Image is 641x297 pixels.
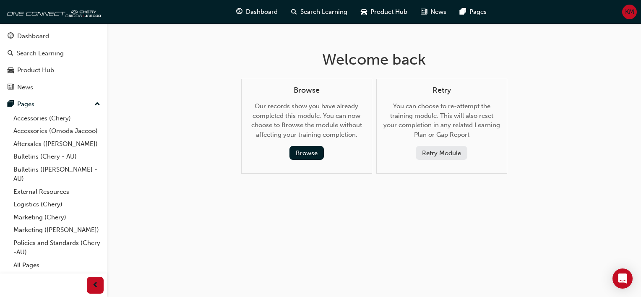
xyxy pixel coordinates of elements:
span: News [430,7,446,17]
img: oneconnect [4,3,101,20]
span: pages-icon [8,101,14,108]
span: Dashboard [246,7,278,17]
a: Dashboard [3,29,104,44]
a: Bulletins ([PERSON_NAME] - AU) [10,163,104,185]
a: Policies and Standards (Chery -AU) [10,237,104,259]
div: You can choose to re-attempt the training module. This will also reset your completion in any rel... [383,86,500,160]
span: car-icon [8,67,14,74]
span: Search Learning [300,7,347,17]
span: up-icon [94,99,100,110]
a: All Pages [10,259,104,272]
span: Product Hub [370,7,407,17]
button: Retry Module [416,146,467,160]
h1: Welcome back [241,50,507,69]
a: Search Learning [3,46,104,61]
span: pages-icon [460,7,466,17]
span: news-icon [8,84,14,91]
span: guage-icon [8,33,14,40]
button: KM [622,5,637,19]
button: DashboardSearch LearningProduct HubNews [3,27,104,96]
a: Product Hub [3,63,104,78]
h4: Browse [248,86,365,95]
div: Product Hub [17,65,54,75]
a: pages-iconPages [453,3,493,21]
div: Our records show you have already completed this module. You can now choose to Browse the module ... [248,86,365,160]
span: car-icon [361,7,367,17]
button: Browse [289,146,324,160]
div: Open Intercom Messenger [612,268,633,289]
a: News [3,80,104,95]
a: search-iconSearch Learning [284,3,354,21]
a: news-iconNews [414,3,453,21]
span: search-icon [8,50,13,57]
a: Marketing ([PERSON_NAME]) [10,224,104,237]
span: KM [625,7,634,17]
a: Accessories (Omoda Jaecoo) [10,125,104,138]
a: guage-iconDashboard [229,3,284,21]
div: News [17,83,33,92]
a: Accessories (Chery) [10,112,104,125]
div: Pages [17,99,34,109]
a: Bulletins (Chery - AU) [10,150,104,163]
div: Dashboard [17,31,49,41]
a: Logistics (Chery) [10,198,104,211]
span: guage-icon [236,7,242,17]
a: External Resources [10,185,104,198]
a: Marketing (Chery) [10,211,104,224]
span: search-icon [291,7,297,17]
span: prev-icon [92,280,99,291]
div: Search Learning [17,49,64,58]
a: car-iconProduct Hub [354,3,414,21]
a: Aftersales ([PERSON_NAME]) [10,138,104,151]
h4: Retry [383,86,500,95]
button: Pages [3,96,104,112]
span: Pages [469,7,487,17]
span: news-icon [421,7,427,17]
